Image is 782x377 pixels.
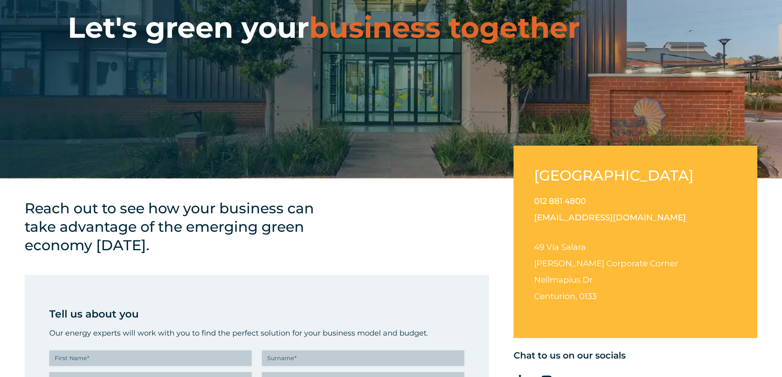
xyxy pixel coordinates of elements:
[534,291,596,301] span: Centurion, 0133
[25,199,333,254] h4: Reach out to see how your business can take advantage of the emerging green economy [DATE].
[49,327,464,339] p: Our energy experts will work with you to find the perfect solution for your business model and bu...
[514,350,757,361] h5: Chat to us on our socials
[68,10,580,45] h1: Let's green your
[534,196,586,206] a: 012 881 4800
[262,350,464,366] input: Surname*
[49,306,464,322] p: Tell us about you
[309,10,580,45] span: business together
[534,166,700,185] h2: [GEOGRAPHIC_DATA]
[534,242,586,252] span: 49 Via Salara
[534,212,686,222] a: [EMAIL_ADDRESS][DOMAIN_NAME]
[534,258,678,268] span: [PERSON_NAME] Corporate Corner
[49,350,252,366] input: First Name*
[534,275,593,285] span: Nellmapius Dr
